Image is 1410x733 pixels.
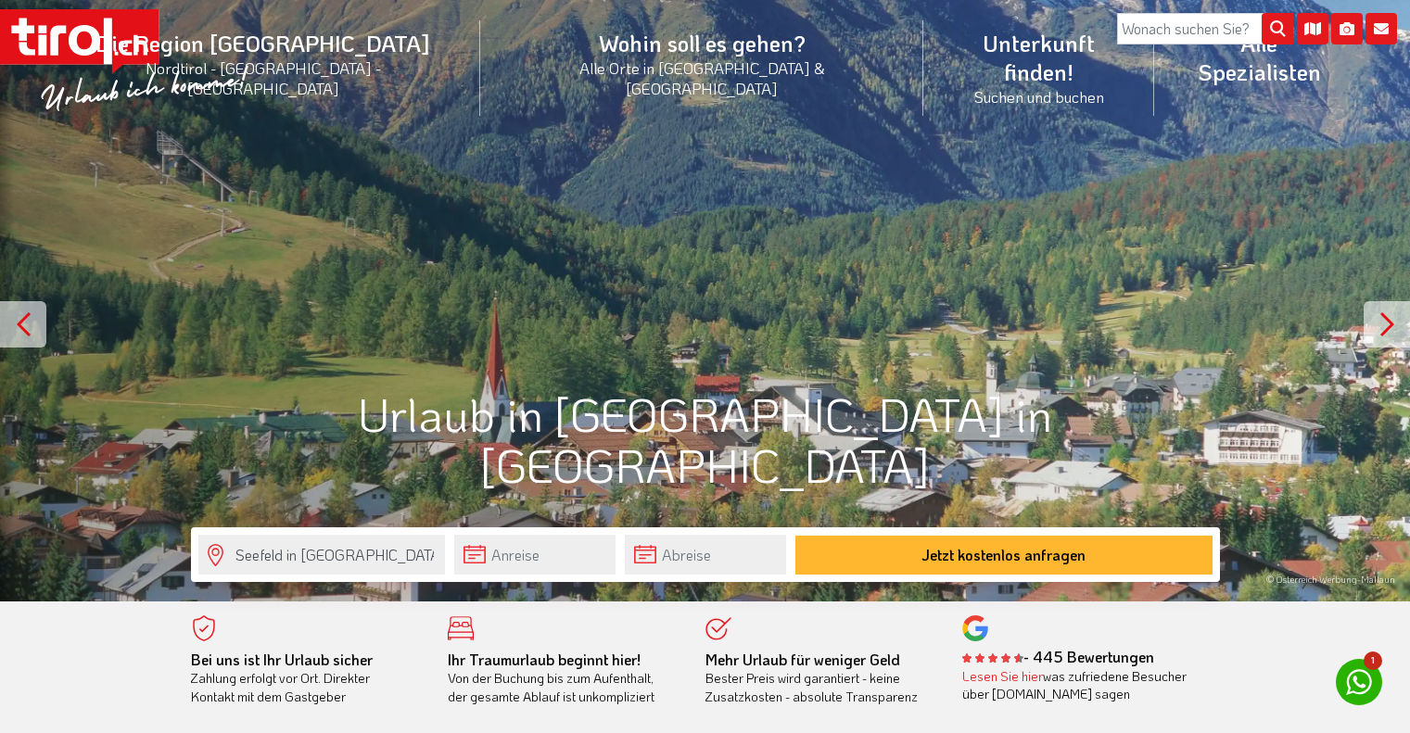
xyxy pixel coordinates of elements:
small: Nordtirol - [GEOGRAPHIC_DATA] - [GEOGRAPHIC_DATA] [69,57,458,98]
a: 1 [1336,659,1382,705]
button: Jetzt kostenlos anfragen [795,536,1213,575]
a: Die Region [GEOGRAPHIC_DATA]Nordtirol - [GEOGRAPHIC_DATA] - [GEOGRAPHIC_DATA] [46,8,480,119]
a: Lesen Sie hier [962,667,1043,685]
h1: Urlaub in [GEOGRAPHIC_DATA] in [GEOGRAPHIC_DATA] [191,388,1220,490]
div: was zufriedene Besucher über [DOMAIN_NAME] sagen [962,667,1192,703]
i: Karte öffnen [1297,13,1328,44]
small: Alle Orte in [GEOGRAPHIC_DATA] & [GEOGRAPHIC_DATA] [502,57,902,98]
small: Suchen und buchen [946,86,1132,107]
div: Zahlung erfolgt vor Ort. Direkter Kontakt mit dem Gastgeber [191,651,421,706]
i: Fotogalerie [1331,13,1363,44]
div: Bester Preis wird garantiert - keine Zusatzkosten - absolute Transparenz [705,651,935,706]
input: Wonach suchen Sie? [1117,13,1293,44]
div: Von der Buchung bis zum Aufenthalt, der gesamte Ablauf ist unkompliziert [448,651,678,706]
a: Wohin soll es gehen?Alle Orte in [GEOGRAPHIC_DATA] & [GEOGRAPHIC_DATA] [480,8,924,119]
span: 1 [1364,651,1382,670]
b: Mehr Urlaub für weniger Geld [705,650,900,669]
a: Unterkunft finden!Suchen und buchen [923,8,1154,127]
input: Abreise [625,535,786,575]
input: Anreise [454,535,616,575]
input: Wo soll's hingehen? [198,535,445,575]
a: Alle Spezialisten [1154,8,1364,107]
b: - 445 Bewertungen [962,647,1154,666]
b: Bei uns ist Ihr Urlaub sicher [191,650,373,669]
i: Kontakt [1366,13,1397,44]
b: Ihr Traumurlaub beginnt hier! [448,650,641,669]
